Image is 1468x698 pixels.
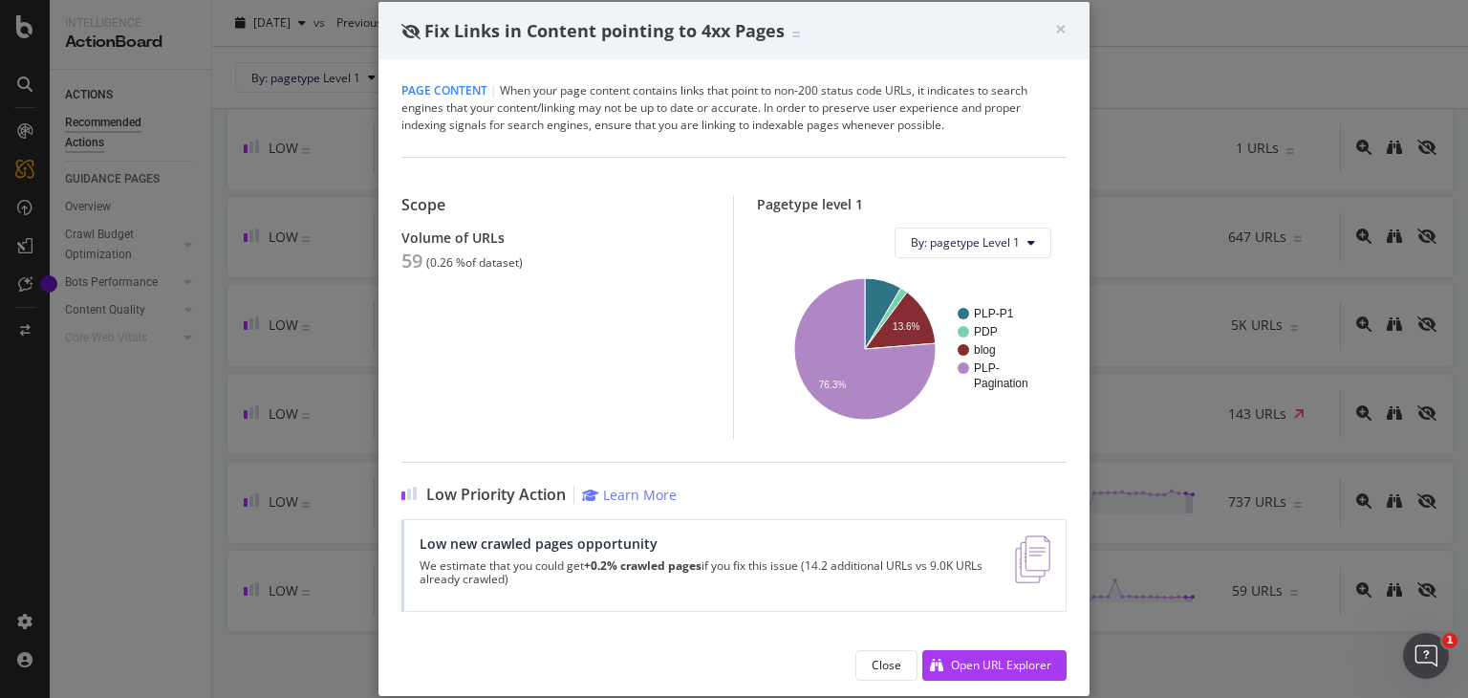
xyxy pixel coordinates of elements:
span: Low Priority Action [426,486,566,504]
span: | [490,82,497,98]
div: Scope [401,196,710,214]
div: eye-slash [401,24,421,39]
button: Open URL Explorer [922,650,1067,681]
iframe: Intercom live chat [1403,633,1449,679]
div: Open URL Explorer [951,657,1051,673]
img: Equal [792,32,800,37]
span: Fix Links in Content pointing to 4xx Pages [424,19,785,42]
div: ( 0.26 % of dataset ) [426,256,523,270]
strong: +0.2% crawled pages [584,557,702,574]
text: 13.6% [893,321,919,332]
text: PLP- [974,361,1000,375]
div: Close [872,657,901,673]
span: 1 [1442,633,1457,648]
svg: A chart. [772,273,1051,424]
div: Learn More [603,486,677,504]
div: Volume of URLs [401,229,710,246]
text: Pagination [974,377,1028,390]
button: By: pagetype Level 1 [895,228,1051,258]
div: Pagetype level 1 [757,196,1067,212]
span: × [1055,15,1067,42]
span: By: pagetype Level 1 [911,234,1020,251]
div: When your page content contains links that point to non-200 status code URLs, it indicates to sea... [401,82,1067,134]
button: Close [855,650,917,681]
a: Learn More [582,486,677,504]
span: Page Content [401,82,487,98]
text: PDP [974,325,998,338]
div: 59 [401,250,422,273]
div: Low new crawled pages opportunity [420,535,992,552]
p: We estimate that you could get if you fix this issue (14.2 additional URLs vs 9.0K URLs already c... [420,559,992,586]
text: blog [974,343,996,357]
text: PLP-P1 [974,307,1014,320]
text: 76.3% [819,380,846,390]
img: e5DMFwAAAABJRU5ErkJggg== [1015,535,1050,583]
